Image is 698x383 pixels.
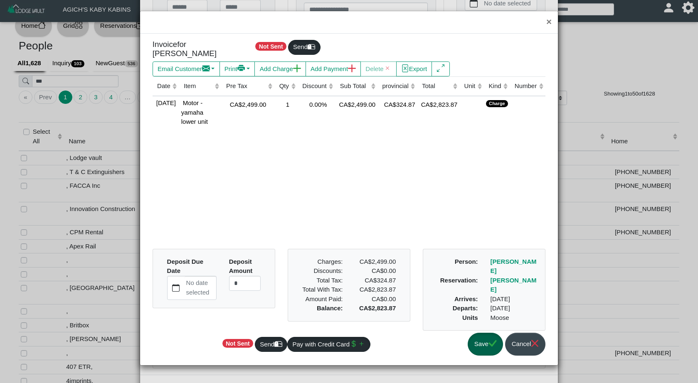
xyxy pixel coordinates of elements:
[237,64,245,72] svg: printer fill
[296,266,349,276] div: Discounts:
[360,258,396,265] span: CA$2,499.00
[181,98,208,125] span: Motor - yamaha lower unit
[515,81,537,91] div: Number
[349,295,402,304] div: CA$0.00
[153,61,220,76] button: Email Customerenvelope fill
[468,333,503,356] button: Savecheck
[293,64,301,72] svg: plus lg
[382,81,408,91] div: provincial
[168,276,185,300] button: calendar
[153,40,242,59] h5: Invoice
[185,276,216,300] label: No date selected
[491,258,537,275] a: [PERSON_NAME]
[531,339,539,347] svg: x
[359,304,396,312] b: CA$2,823.87
[453,304,478,312] b: Departs:
[349,266,402,276] div: CA$0.00
[437,64,445,72] svg: arrows angle expand
[226,81,266,91] div: Pre Tax
[380,98,415,110] div: CA$324.87
[317,304,343,312] b: Balance:
[340,81,369,91] div: Sub Total
[348,64,356,72] svg: plus lg
[419,98,458,110] div: CA$2,823.87
[355,276,396,285] div: CA$324.87
[279,81,289,91] div: Qty
[184,81,213,91] div: Item
[229,258,253,275] b: Deposit Amount
[349,285,402,295] div: CA$2,823.87
[454,295,478,302] b: Arrives:
[484,304,544,313] div: [DATE]
[488,339,496,347] svg: check
[287,337,370,352] button: Pay with Credit Cardcurrency dollarplus
[455,258,478,265] b: Person:
[224,98,273,110] div: CA$2,499.00
[155,98,176,106] span: [DATE]
[462,314,478,321] b: Units
[296,295,349,304] div: Amount Paid:
[484,313,544,323] div: Moose
[288,40,321,55] button: Sendmailbox2
[350,340,358,348] svg: currency dollar
[484,295,544,304] div: [DATE]
[296,257,349,267] div: Charges:
[306,61,361,76] button: Add Paymentplus lg
[255,42,286,51] span: Not Sent
[422,81,451,91] div: Total
[505,333,545,356] button: Cancelx
[254,61,306,76] button: Add Chargeplus lg
[274,340,282,348] svg: mailbox2
[220,61,255,76] button: Printprinter fill
[202,64,210,72] svg: envelope fill
[296,285,349,295] div: Total With Tax:
[172,284,180,292] svg: calendar
[432,61,449,76] button: arrows angle expand
[167,258,204,275] b: Deposit Due Date
[255,337,287,352] button: Sendmailbox2
[300,98,333,110] div: 0.00%
[360,61,397,76] button: Deletex
[491,277,537,293] a: [PERSON_NAME]
[489,81,501,91] div: Kind
[358,340,365,348] svg: plus
[308,43,316,51] svg: mailbox2
[276,98,296,110] div: 1
[464,81,476,91] div: Unit
[338,98,376,110] div: CA$2,499.00
[302,81,326,91] div: Discount
[540,11,558,33] button: Close
[396,61,432,76] button: file excelExport
[157,81,170,91] div: Date
[222,339,254,348] span: Not Sent
[153,40,217,58] span: for [PERSON_NAME]
[440,277,478,284] b: Reservation:
[296,276,349,285] div: Total Tax:
[401,64,409,72] svg: file excel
